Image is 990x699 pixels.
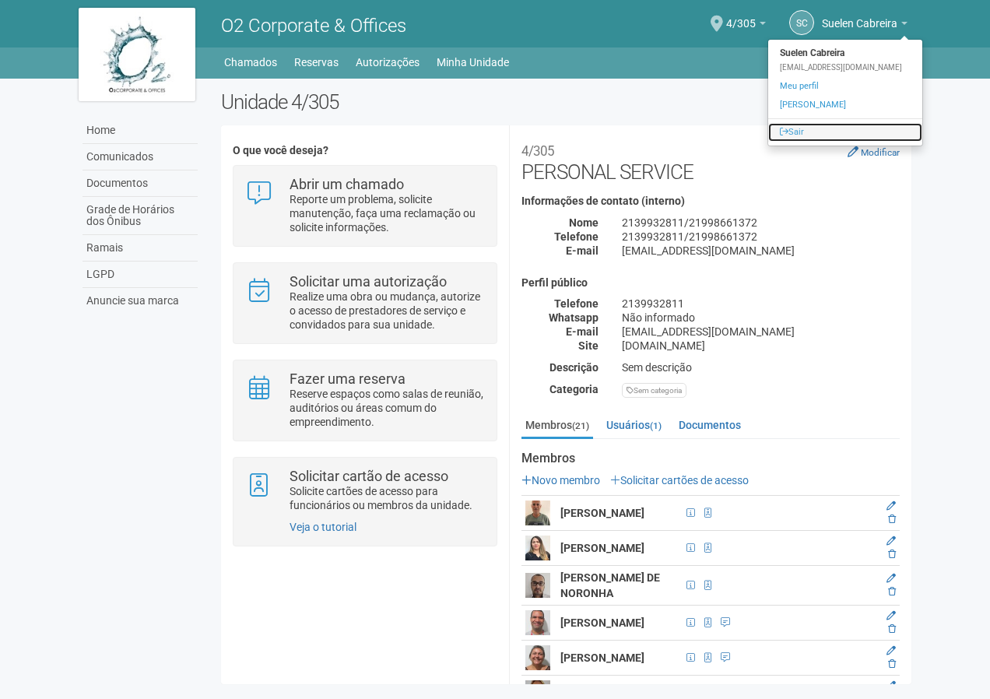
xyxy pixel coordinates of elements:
div: Não informado [610,311,911,325]
div: [EMAIL_ADDRESS][DOMAIN_NAME] [610,325,911,339]
img: user.png [525,610,550,635]
img: user.png [525,501,550,525]
img: user.png [525,645,550,670]
a: Excluir membro [888,586,896,597]
a: Editar membro [886,610,896,621]
a: Suelen Cabreira [822,19,907,32]
strong: Telefone [554,230,599,243]
a: Reservas [294,51,339,73]
strong: Site [578,339,599,352]
a: Documentos [675,413,745,437]
strong: Fazer uma reserva [290,371,405,387]
a: 4/305 [726,19,766,32]
p: Realize uma obra ou mudança, autorize o acesso de prestadores de serviço e convidados para sua un... [290,290,485,332]
small: 4/305 [521,143,554,159]
h4: Perfil público [521,277,900,289]
a: Minha Unidade [437,51,509,73]
small: Modificar [861,147,900,158]
strong: Descrição [549,361,599,374]
strong: Abrir um chamado [290,176,404,192]
a: Membros(21) [521,413,593,439]
strong: Categoria [549,383,599,395]
h2: PERSONAL SERVICE [521,137,900,184]
h4: Informações de contato (interno) [521,195,900,207]
strong: [PERSON_NAME] [560,652,644,664]
a: Solicitar cartão de acesso Solicite cartões de acesso para funcionários ou membros da unidade. [245,469,484,512]
div: Sem categoria [622,383,686,398]
a: Excluir membro [888,659,896,669]
strong: [PERSON_NAME] [560,542,644,554]
div: [EMAIL_ADDRESS][DOMAIN_NAME] [768,62,922,73]
small: (1) [650,420,662,431]
a: Grade de Horários dos Ônibus [82,197,198,235]
a: Veja o tutorial [290,521,356,533]
strong: Whatsapp [549,311,599,324]
a: SC [789,10,814,35]
span: 4/305 [726,2,756,30]
div: Sem descrição [610,360,911,374]
a: Ramais [82,235,198,262]
p: Reserve espaços como salas de reunião, auditórios ou áreas comum do empreendimento. [290,387,485,429]
img: user.png [525,573,550,598]
a: Comunicados [82,144,198,170]
a: Abrir um chamado Reporte um problema, solicite manutenção, faça uma reclamação ou solicite inform... [245,177,484,234]
a: Modificar [848,146,900,158]
a: LGPD [82,262,198,288]
div: 2139932811 [610,297,911,311]
span: Suelen Cabreira [822,2,897,30]
a: Editar membro [886,501,896,511]
strong: [PERSON_NAME] DE NORONHA [560,571,660,599]
strong: Solicitar uma autorização [290,273,447,290]
a: Editar membro [886,573,896,584]
strong: Telefone [554,297,599,310]
a: Excluir membro [888,549,896,560]
strong: Suelen Cabreira [768,44,922,62]
a: Autorizações [356,51,420,73]
strong: Nome [569,216,599,229]
img: user.png [525,536,550,560]
strong: [PERSON_NAME] [560,507,644,519]
a: Solicitar cartões de acesso [610,474,749,486]
h4: O que você deseja? [233,145,497,156]
strong: E-mail [566,244,599,257]
a: Excluir membro [888,514,896,525]
a: Documentos [82,170,198,197]
img: logo.jpg [79,8,195,101]
div: 2139932811/21998661372 [610,216,911,230]
strong: E-mail [566,325,599,338]
a: Meu perfil [768,77,922,96]
a: Anuncie sua marca [82,288,198,314]
span: O2 Corporate & Offices [221,15,406,37]
a: Chamados [224,51,277,73]
p: Solicite cartões de acesso para funcionários ou membros da unidade. [290,484,485,512]
a: Excluir membro [888,623,896,634]
a: Home [82,118,198,144]
p: Reporte um problema, solicite manutenção, faça uma reclamação ou solicite informações. [290,192,485,234]
h2: Unidade 4/305 [221,90,911,114]
a: Editar membro [886,680,896,691]
a: Sair [768,123,922,142]
a: Fazer uma reserva Reserve espaços como salas de reunião, auditórios ou áreas comum do empreendime... [245,372,484,429]
a: Novo membro [521,474,600,486]
a: Editar membro [886,645,896,656]
div: [EMAIL_ADDRESS][DOMAIN_NAME] [610,244,911,258]
div: [DOMAIN_NAME] [610,339,911,353]
strong: [PERSON_NAME] [560,616,644,629]
a: Solicitar uma autorização Realize uma obra ou mudança, autorize o acesso de prestadores de serviç... [245,275,484,332]
a: Usuários(1) [602,413,665,437]
a: Editar membro [886,536,896,546]
div: 2139932811/21998661372 [610,230,911,244]
strong: Membros [521,451,900,465]
strong: Solicitar cartão de acesso [290,468,448,484]
a: [PERSON_NAME] [768,96,922,114]
small: (21) [572,420,589,431]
